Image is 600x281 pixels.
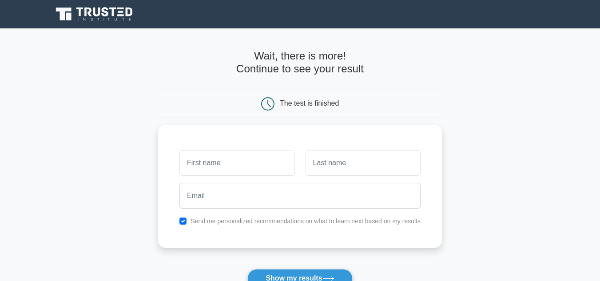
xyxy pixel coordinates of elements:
[280,99,339,107] div: The test is finished
[179,150,294,176] input: First name
[158,50,442,75] h4: Wait, there is more! Continue to see your result
[179,183,421,209] input: Email
[306,150,421,176] input: Last name
[191,218,421,225] label: Send me personalized recommendations on what to learn next based on my results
